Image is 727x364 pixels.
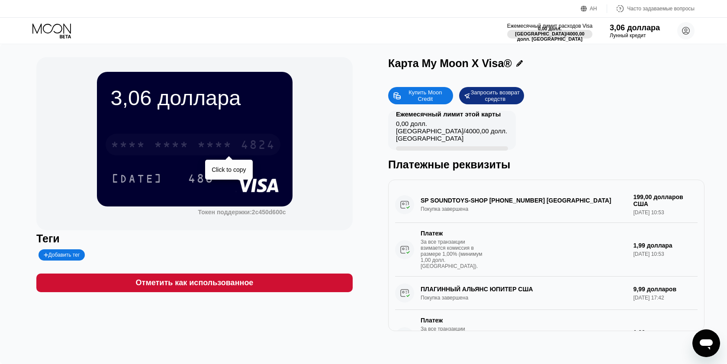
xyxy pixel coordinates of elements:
[198,209,286,216] div: Токен поддержки:2c450d600c
[421,326,482,356] font: За все транзакции взимается комиссия в размере 1,00% (минимум 1,00 долл. [GEOGRAPHIC_DATA]).
[507,23,592,39] div: Ежемесячный лимит расходов Visa0,00 долл. [GEOGRAPHIC_DATA]/4000,00 долл. [GEOGRAPHIC_DATA]
[421,239,482,269] font: За все транзакции взимается комиссия в размере 1,00% (минимум 1,00 долл. [GEOGRAPHIC_DATA]).
[421,317,443,324] font: Платеж
[396,110,501,118] font: Ежемесячный лимит этой карты
[409,89,444,102] font: Купить Moon Credit
[111,86,241,110] font: 3,06 доллара
[421,230,443,237] font: Платеж
[627,6,695,12] font: Часто задаваемые вопросы
[515,26,566,36] font: 0,00 долл. [GEOGRAPHIC_DATA]
[463,127,465,135] font: /
[241,139,275,153] font: 4824
[36,232,60,245] font: Теги
[136,278,254,287] font: Отметить как использованное
[610,23,660,39] div: 3,06 доллараЛунный кредит
[692,329,720,357] iframe: Кнопка запуска окна обмена сообщениями
[517,31,586,42] font: 4000,00 долл. [GEOGRAPHIC_DATA]
[212,166,246,173] div: Click to copy
[181,168,220,189] div: 486
[581,4,607,13] div: АН
[396,127,509,142] font: 4000,00 долл. [GEOGRAPHIC_DATA]
[388,87,453,104] div: Купить Moon Credit
[634,242,672,249] font: 1,99 доллара
[566,31,567,36] font: /
[396,120,463,135] font: 0,00 долл. [GEOGRAPHIC_DATA]
[607,4,695,13] div: Часто задаваемые вопросы
[39,249,85,261] div: Добавить тег
[395,223,698,277] div: ПлатежЗа все транзакции взимается комиссия в размере 1,00% (минимум 1,00 долл. [GEOGRAPHIC_DATA])...
[634,329,669,336] font: 1,00 доллар
[610,23,660,32] font: 3,06 доллара
[188,173,214,187] font: 486
[590,6,597,12] font: АН
[388,158,510,171] font: Платежные реквизиты
[104,168,169,189] div: [DATE]
[252,209,286,216] font: 2c450d600c
[634,251,664,257] font: [DATE] 10:53
[48,252,80,258] font: Добавить тег
[388,57,512,69] font: Карта My Moon X Visa®
[198,209,252,216] font: Токен поддержки:
[36,274,353,292] div: Отметить как использованное
[470,89,521,102] font: Запросить возврат средств
[395,310,698,364] div: ПлатежЗа все транзакции взимается комиссия в размере 1,00% (минимум 1,00 долл. [GEOGRAPHIC_DATA])...
[111,173,163,187] font: [DATE]
[507,23,592,29] font: Ежемесячный лимит расходов Visa
[459,87,524,104] div: Запросить возврат средств
[610,32,646,39] font: Лунный кредит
